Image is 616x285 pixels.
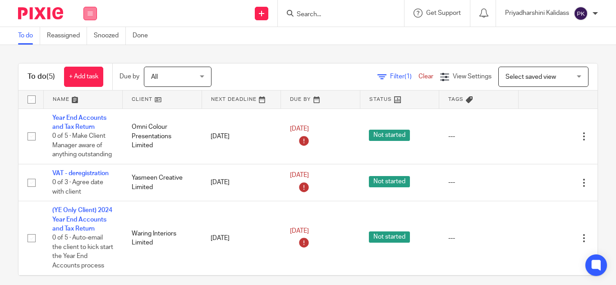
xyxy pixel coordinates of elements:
td: Waring Interiors Limited [123,201,202,275]
td: [DATE] [202,201,281,275]
span: Tags [448,97,464,102]
td: Yasmeen Creative Limited [123,164,202,201]
td: Omni Colour Presentations Limited [123,109,202,164]
div: --- [448,234,510,243]
a: Clear [418,73,433,80]
span: Not started [369,231,410,243]
span: Get Support [426,10,461,16]
td: [DATE] [202,109,281,164]
span: Not started [369,176,410,187]
img: svg%3E [574,6,588,21]
a: To do [18,27,40,45]
a: (YE Only Client) 2024 Year End Accounts and Tax Return [52,207,112,232]
p: Due by [120,72,139,81]
span: [DATE] [290,228,309,234]
div: --- [448,132,510,141]
span: [DATE] [290,126,309,132]
span: (5) [46,73,55,80]
p: Priyadharshini Kalidass [505,9,569,18]
span: View Settings [453,73,492,80]
img: Pixie [18,7,63,19]
span: Filter [390,73,418,80]
span: [DATE] [290,172,309,179]
h1: To do [28,72,55,81]
span: All [151,74,158,80]
a: Snoozed [94,27,126,45]
td: [DATE] [202,164,281,201]
span: Select saved view [506,74,556,80]
a: Done [133,27,155,45]
div: --- [448,178,510,187]
a: + Add task [64,67,103,87]
a: Year End Accounts and Tax Return [52,115,106,130]
span: (1) [405,73,412,80]
span: 0 of 5 · Auto-email the client to kick start the Year End Accounts process [52,235,113,269]
span: Not started [369,130,410,141]
span: 0 of 3 · Agree date with client [52,179,103,195]
input: Search [296,11,377,19]
a: Reassigned [47,27,87,45]
span: 0 of 5 · Make Client Manager aware of anything outstanding [52,133,112,158]
a: VAT - deregistration [52,170,109,176]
